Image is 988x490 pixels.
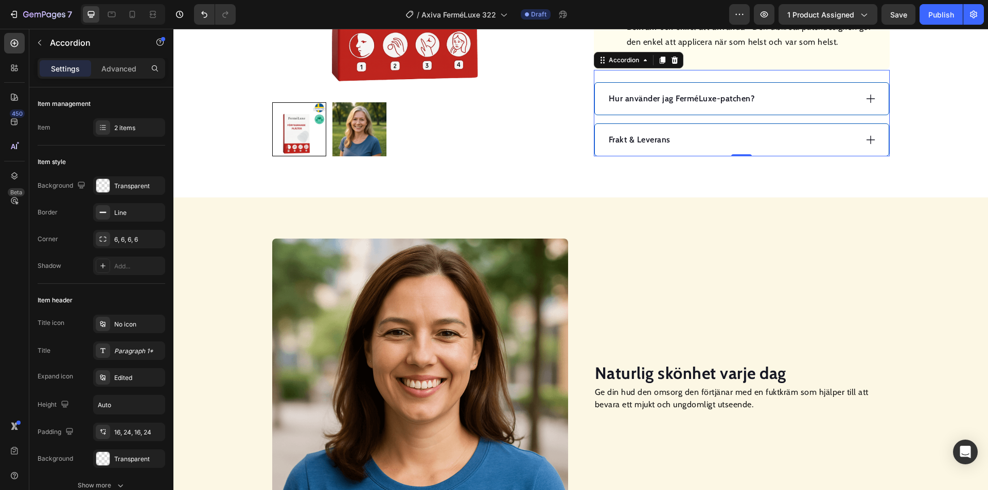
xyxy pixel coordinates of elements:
[417,9,419,20] span: /
[114,182,163,191] div: Transparent
[433,27,468,36] div: Accordion
[114,235,163,244] div: 6, 6, 6, 6
[114,123,163,133] div: 2 items
[67,8,72,21] p: 7
[38,123,50,132] div: Item
[421,357,715,382] p: Ge din hud den omsorg den förtjänar med en fuktkräm som hjälper till att bevara ett mjukt och ung...
[114,262,163,271] div: Add...
[38,372,73,381] div: Expand icon
[94,395,165,414] input: Auto
[38,208,58,217] div: Border
[194,4,236,25] div: Undo/Redo
[38,318,64,328] div: Title icon
[928,9,954,20] div: Publish
[421,9,496,20] span: Axiva FerméLuxe 322
[38,179,87,193] div: Background
[38,425,76,439] div: Padding
[435,105,497,117] p: Frakt & Leverans
[434,62,583,78] div: Rich Text Editor. Editing area: main
[10,110,25,118] div: 450
[434,103,499,119] div: Rich Text Editor. Editing area: main
[779,4,877,25] button: 1 product assigned
[173,29,988,490] iframe: Design area
[920,4,963,25] button: Publish
[38,454,73,463] div: Background
[114,428,163,437] div: 16, 24, 16, 24
[890,10,907,19] span: Save
[531,10,546,19] span: Draft
[51,63,80,74] p: Settings
[38,234,58,244] div: Corner
[953,440,978,464] div: Open Intercom Messenger
[435,64,581,76] p: Hur använder jag FerméLuxe-patchen?
[50,37,137,49] p: Accordion
[114,320,163,329] div: No icon
[114,373,163,383] div: Edited
[787,9,854,20] span: 1 product assigned
[38,296,73,305] div: Item header
[38,157,66,167] div: Item style
[38,261,61,270] div: Shadow
[38,346,50,355] div: Title
[114,208,163,217] div: Line
[101,63,136,74] p: Advanced
[114,347,163,356] div: Paragraph 1*
[8,188,25,196] div: Beta
[38,99,91,108] div: Item management
[881,4,915,25] button: Save
[4,4,77,25] button: 7
[38,398,71,412] div: Height
[114,455,163,464] div: Transparent
[421,334,613,354] strong: Naturlig skönhet varje dag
